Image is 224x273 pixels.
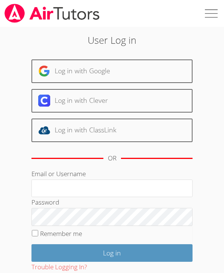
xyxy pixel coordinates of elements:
div: OR [108,153,116,164]
h2: User Log in [31,33,193,47]
button: Trouble Logging In? [31,262,87,273]
label: Password [31,198,59,206]
img: google-logo-50288ca7cdecda66e5e0955fdab243c47b7ad437acaf1139b6f446037453330a.svg [38,65,50,77]
img: classlink-logo-d6bb404cc1216ec64c9a2012d9dc4662098be43eaf13dc465df04b49fa7ab582.svg [38,124,50,136]
a: Log in with ClassLink [31,119,193,142]
a: Log in with Google [31,59,193,83]
a: Log in with Clever [31,89,193,113]
img: airtutors_banner-c4298cdbf04f3fff15de1276eac7730deb9818008684d7c2e4769d2f7ddbe033.png [4,4,100,23]
label: Remember me [40,229,82,238]
label: Email or Username [31,169,86,178]
img: clever-logo-6eab21bc6e7a338710f1a6ff85c0baf02591cd810cc4098c63d3a4b26e2feb20.svg [38,95,50,107]
input: Log in [31,244,193,262]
